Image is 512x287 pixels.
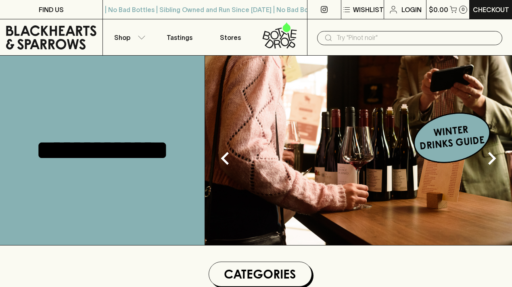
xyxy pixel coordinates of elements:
[401,5,422,15] p: Login
[429,5,448,15] p: $0.00
[205,19,256,55] a: Stores
[167,33,192,42] p: Tastings
[353,5,384,15] p: Wishlist
[39,5,64,15] p: FIND US
[205,56,512,245] img: optimise
[220,33,241,42] p: Stores
[462,7,465,12] p: 0
[154,19,205,55] a: Tastings
[212,265,308,283] h1: Categories
[209,142,241,175] button: Previous
[476,142,508,175] button: Next
[473,5,509,15] p: Checkout
[336,31,496,44] input: Try "Pinot noir"
[103,19,154,55] button: Shop
[114,33,130,42] p: Shop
